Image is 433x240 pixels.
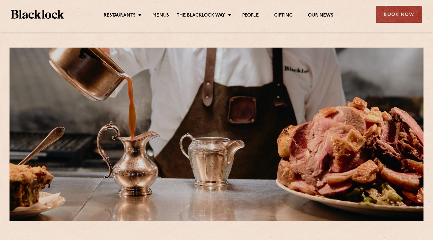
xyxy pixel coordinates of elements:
[104,13,136,19] a: Restaurants
[274,13,293,19] a: Gifting
[177,13,225,19] a: The Blacklock Way
[242,13,259,19] a: People
[152,13,169,19] a: Menus
[308,13,333,19] a: Our News
[376,6,422,23] div: Book Now
[11,10,64,19] img: BL_Textured_Logo-footer-cropped.svg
